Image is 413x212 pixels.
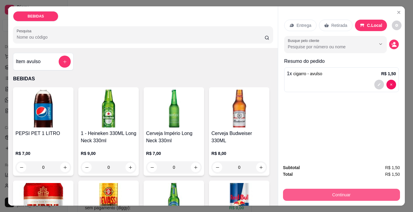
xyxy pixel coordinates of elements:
strong: Subtotal [283,165,300,170]
h4: Item avulso [16,58,41,65]
button: increase-product-quantity [256,162,266,172]
button: decrease-product-quantity [82,162,92,172]
span: R$ 1,50 [385,164,400,171]
button: decrease-product-quantity [213,162,222,172]
strong: Total [283,172,293,177]
button: increase-product-quantity [125,162,135,172]
img: product-image [211,90,267,127]
p: R$ 9,00 [81,150,136,156]
button: increase-product-quantity [60,162,70,172]
p: R$ 1,50 [381,71,396,77]
input: Busque pelo cliente [288,44,366,50]
p: R$ 7,00 [15,150,71,156]
button: decrease-product-quantity [147,162,157,172]
h4: PEPSI PET 1 LITRO [15,130,71,137]
button: increase-product-quantity [191,162,200,172]
button: add-separate-item [59,56,71,68]
input: Pesquisa [17,34,265,40]
img: product-image [15,90,71,127]
label: Pesquisa [17,28,34,34]
label: Busque pelo cliente [288,38,321,43]
button: Show suggestions [376,39,385,49]
button: Close [394,8,404,17]
h4: 1 - Heineken 330ML Long Neck 330ml [81,130,136,144]
button: decrease-product-quantity [392,21,402,30]
p: R$ 8,00 [211,150,267,156]
p: Retirada [331,22,347,28]
img: product-image [146,90,202,127]
button: Continuar [283,189,400,201]
span: cigarro - avulso [293,71,322,76]
button: decrease-product-quantity [374,80,384,89]
p: R$ 7,00 [146,150,202,156]
p: C.Local [367,22,382,28]
button: decrease-product-quantity [17,162,26,172]
p: BEBIDAS [13,75,273,82]
p: Entrega [297,22,311,28]
p: 1 x [287,70,322,77]
p: Resumo do pedido [284,58,399,65]
h4: Cerveja Budweiser 330ML [211,130,267,144]
p: BEBIDAS [28,14,44,19]
span: R$ 1,50 [385,171,400,178]
button: decrease-product-quantity [386,80,396,89]
img: product-image [81,90,136,127]
h4: Cerveja Império Long Neck 330ml [146,130,202,144]
button: decrease-product-quantity [389,40,399,49]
